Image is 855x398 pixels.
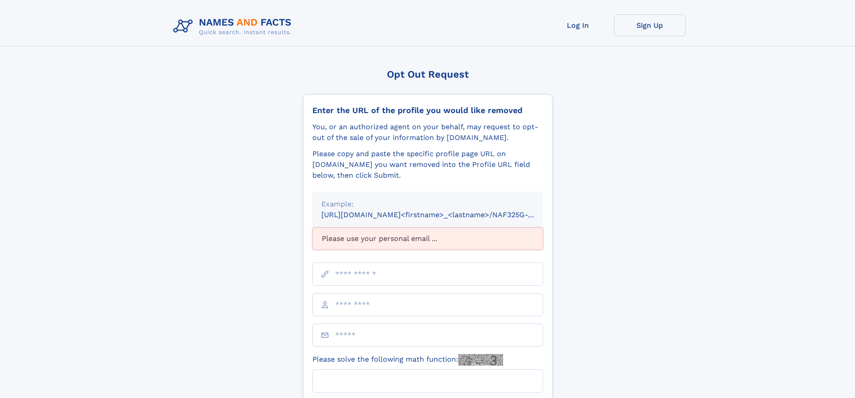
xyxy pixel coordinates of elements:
div: You, or an authorized agent on your behalf, may request to opt-out of the sale of your informatio... [312,122,543,143]
a: Sign Up [614,14,686,36]
div: Opt Out Request [303,69,552,80]
label: Please solve the following math function: [312,354,503,366]
img: Logo Names and Facts [170,14,299,39]
div: Example: [321,199,534,210]
small: [URL][DOMAIN_NAME]<firstname>_<lastname>/NAF325G-xxxxxxxx [321,210,560,219]
div: Please copy and paste the specific profile page URL on [DOMAIN_NAME] you want removed into the Pr... [312,149,543,181]
div: Please use your personal email ... [312,227,543,250]
a: Log In [542,14,614,36]
div: Enter the URL of the profile you would like removed [312,105,543,115]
